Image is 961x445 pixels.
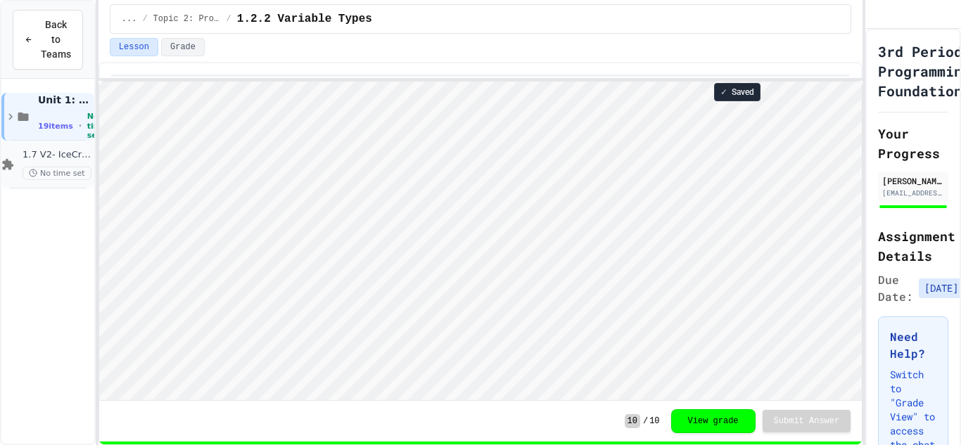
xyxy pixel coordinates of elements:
[878,124,948,163] h2: Your Progress
[142,13,147,25] span: /
[161,38,205,56] button: Grade
[882,174,944,187] div: [PERSON_NAME]
[763,410,851,432] button: Submit Answer
[99,82,862,400] iframe: To enrich screen reader interactions, please activate Accessibility in Grammarly extension settings
[122,13,137,25] span: ...
[878,226,948,266] h2: Assignment Details
[732,86,754,98] span: Saved
[41,18,71,62] span: Back to Teams
[87,112,107,140] span: No time set
[153,13,221,25] span: Topic 2: Problem Decomposition and Logic Structures
[38,122,73,131] span: 19 items
[38,93,91,106] span: Unit 1: Computational Thinking & Problem Solving
[79,120,82,131] span: •
[625,414,640,428] span: 10
[13,10,83,70] button: Back to Teams
[110,38,158,56] button: Lesson
[890,328,936,362] h3: Need Help?
[774,415,840,427] span: Submit Answer
[882,188,944,198] div: [EMAIL_ADDRESS][DOMAIN_NAME]
[878,271,913,305] span: Due Date:
[649,415,659,427] span: 10
[671,409,756,433] button: View grade
[237,11,372,27] span: 1.2.2 Variable Types
[23,167,91,180] span: No time set
[23,149,91,161] span: 1.7 V2- IceCream Machine Project
[720,86,727,98] span: ✓
[643,415,648,427] span: /
[227,13,231,25] span: /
